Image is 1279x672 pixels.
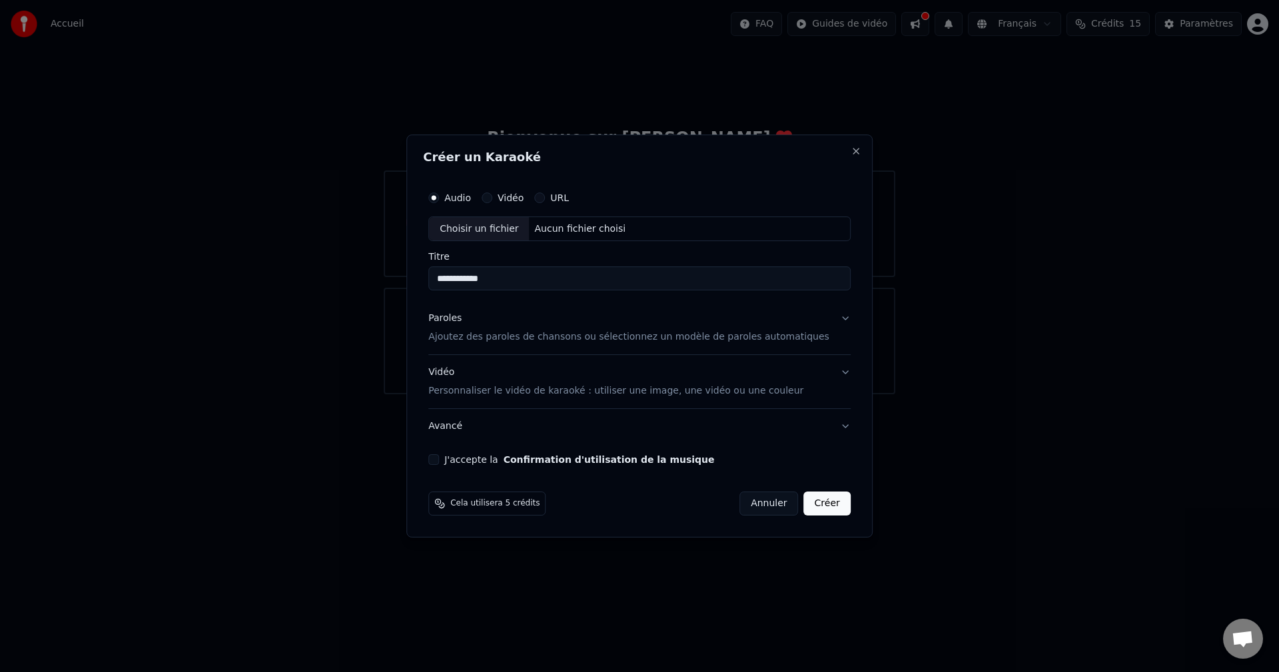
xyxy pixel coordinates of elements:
[550,193,569,202] label: URL
[428,366,803,398] div: Vidéo
[804,492,851,515] button: Créer
[423,151,856,163] h2: Créer un Karaoké
[428,331,829,344] p: Ajoutez des paroles de chansons ou sélectionnez un modèle de paroles automatiques
[428,312,462,326] div: Paroles
[739,492,798,515] button: Annuler
[530,222,632,236] div: Aucun fichier choisi
[428,302,851,355] button: ParolesAjoutez des paroles de chansons ou sélectionnez un modèle de paroles automatiques
[428,356,851,409] button: VidéoPersonnaliser le vidéo de karaoké : utiliser une image, une vidéo ou une couleur
[444,455,714,464] label: J'accepte la
[428,252,851,262] label: Titre
[498,193,524,202] label: Vidéo
[429,217,529,241] div: Choisir un fichier
[444,193,471,202] label: Audio
[428,384,803,398] p: Personnaliser le vidéo de karaoké : utiliser une image, une vidéo ou une couleur
[504,455,715,464] button: J'accepte la
[450,498,540,509] span: Cela utilisera 5 crédits
[428,409,851,444] button: Avancé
